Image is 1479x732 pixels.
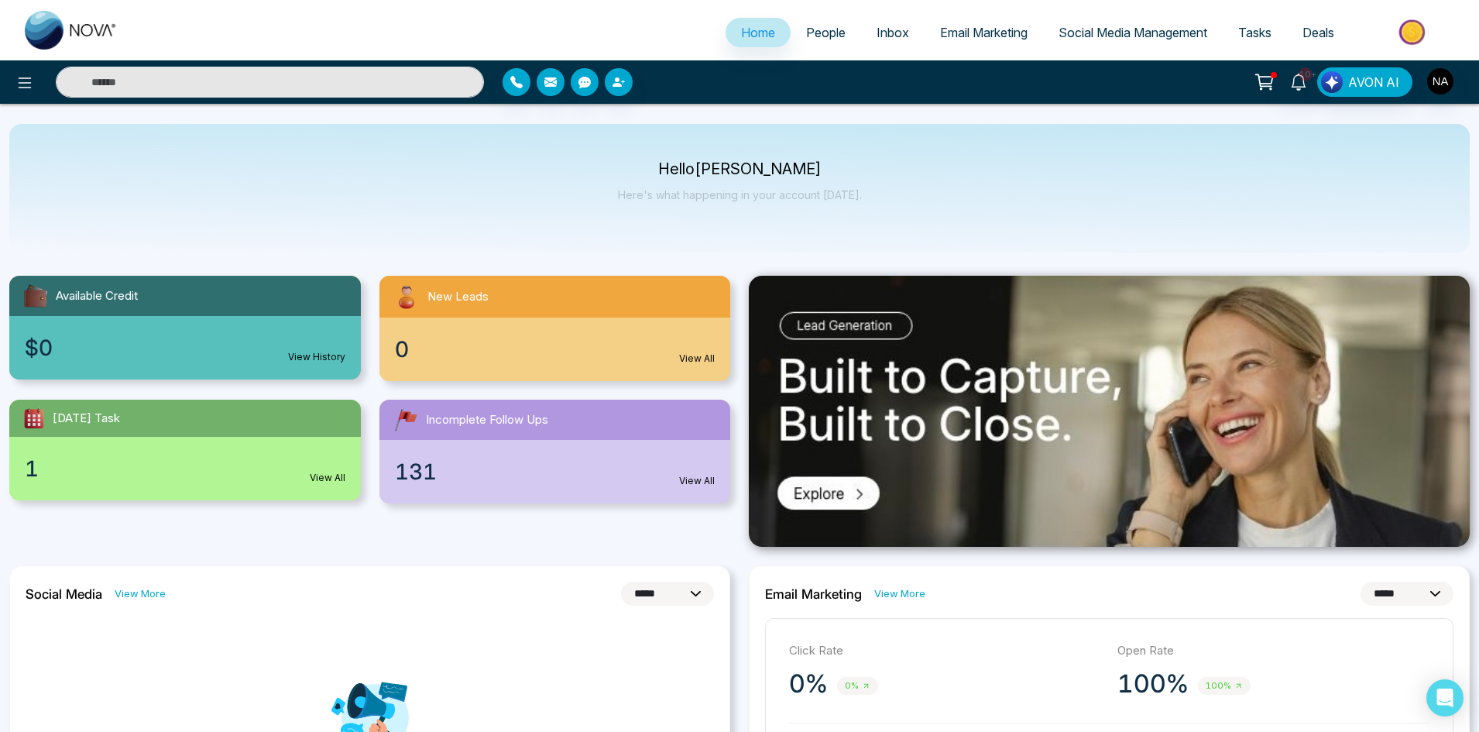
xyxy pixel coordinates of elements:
a: Social Media Management [1043,18,1223,47]
span: 0% [837,677,878,695]
img: newLeads.svg [392,282,421,311]
a: New Leads0View All [370,276,740,381]
img: Nova CRM Logo [25,11,118,50]
h2: Email Marketing [765,586,862,602]
span: Deals [1302,25,1334,40]
button: AVON AI [1317,67,1412,97]
span: 1 [25,452,39,485]
a: Inbox [861,18,925,47]
span: [DATE] Task [53,410,120,428]
span: Available Credit [56,287,138,305]
a: 10+ [1280,67,1317,95]
a: View All [679,352,715,366]
p: Hello [PERSON_NAME] [618,163,862,176]
img: . [749,276,1470,547]
a: View More [874,586,925,601]
span: Email Marketing [940,25,1028,40]
a: People [791,18,861,47]
a: View All [679,474,715,488]
p: Here's what happening in your account [DATE]. [618,188,862,201]
span: Home [741,25,775,40]
a: Home [726,18,791,47]
a: View All [310,471,345,485]
a: View More [115,586,166,601]
span: Social Media Management [1059,25,1207,40]
img: User Avatar [1427,68,1453,95]
span: AVON AI [1348,73,1399,91]
p: Click Rate [789,642,1102,660]
img: todayTask.svg [22,406,46,431]
a: Email Marketing [925,18,1043,47]
p: Open Rate [1117,642,1430,660]
span: New Leads [427,288,489,306]
a: View History [288,350,345,364]
a: Incomplete Follow Ups131View All [370,400,740,503]
span: 131 [395,455,437,488]
div: Open Intercom Messenger [1426,679,1464,717]
span: $0 [25,332,53,364]
a: Deals [1287,18,1350,47]
span: 0 [395,333,409,366]
p: 0% [789,668,828,699]
span: Inbox [877,25,909,40]
span: Incomplete Follow Ups [426,411,548,429]
h2: Social Media [26,586,102,602]
p: 100% [1117,668,1189,699]
img: Lead Flow [1321,71,1343,93]
img: Market-place.gif [1357,15,1470,50]
span: 100% [1198,677,1251,695]
span: People [806,25,846,40]
a: Tasks [1223,18,1287,47]
img: followUps.svg [392,406,420,434]
span: 10+ [1299,67,1313,81]
img: availableCredit.svg [22,282,50,310]
span: Tasks [1238,25,1271,40]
